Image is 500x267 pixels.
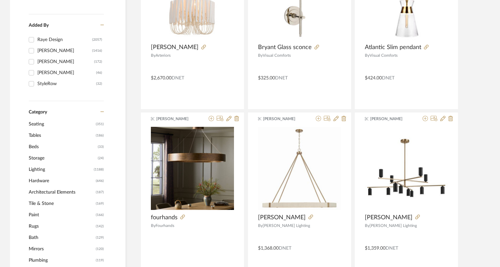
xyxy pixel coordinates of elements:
div: (32) [96,78,102,89]
span: DNET [386,246,398,251]
span: DNET [382,76,395,80]
span: Hardware [29,175,94,187]
div: (2057) [92,34,102,45]
span: $325.00 [258,76,275,80]
span: (646) [96,176,104,186]
span: [PERSON_NAME] Lighting [263,224,310,228]
span: (169) [96,198,104,209]
span: By [365,53,369,57]
span: [PERSON_NAME] [263,116,305,122]
span: [PERSON_NAME] [370,116,412,122]
img: Gala Chandelier [365,127,448,210]
span: Plumbing [29,255,94,266]
span: (1188) [94,164,104,175]
span: Bath [29,232,94,243]
span: (186) [96,130,104,141]
div: (46) [96,67,102,78]
div: [PERSON_NAME] [37,67,96,78]
span: [PERSON_NAME] [258,214,306,221]
span: Tile & Stone [29,198,94,209]
span: By [151,53,156,57]
span: Lighting [29,164,92,175]
span: (24) [98,153,104,164]
span: Architectural Elements [29,187,94,198]
span: Seating [29,118,94,130]
span: Fourhands [156,224,174,228]
div: (1416) [92,45,102,56]
span: By [151,224,156,228]
span: $2,670.00 [151,76,172,80]
span: $1,368.00 [258,246,279,251]
span: DNET [279,246,291,251]
span: Category [29,109,47,115]
span: [PERSON_NAME] [156,116,198,122]
span: Storage [29,153,96,164]
span: (142) [96,221,104,232]
span: (129) [96,232,104,243]
div: [PERSON_NAME] [37,56,94,67]
span: Rugs [29,221,94,232]
span: $1,359.00 [365,246,386,251]
div: 0 [151,127,234,210]
span: Tables [29,130,94,141]
span: (166) [96,210,104,220]
span: By [258,224,263,228]
span: (187) [96,187,104,198]
span: (119) [96,255,104,266]
div: 0 [258,127,341,210]
span: Visual Comforts [263,53,291,57]
span: DNET [172,76,184,80]
span: [PERSON_NAME] [365,214,413,221]
span: Atlantic Slim pendant [365,44,421,51]
span: Mirrors [29,243,94,255]
span: Paint [29,209,94,221]
span: DNET [275,76,288,80]
span: (351) [96,119,104,129]
span: (120) [96,244,104,254]
div: Raye Design [37,34,92,45]
span: $424.00 [365,76,382,80]
div: StyleRow [37,78,96,89]
span: Bryant Glass sconce [258,44,312,51]
span: fourhands [151,214,178,221]
span: Arteriors [156,53,171,57]
img: fourhands [151,127,234,210]
img: Delaney Chandelier [258,127,341,210]
span: [PERSON_NAME] Lighting [369,224,417,228]
span: Added By [29,23,49,28]
div: (172) [94,56,102,67]
span: By [258,53,263,57]
span: By [365,224,369,228]
span: [PERSON_NAME] [151,44,199,51]
span: (33) [98,142,104,152]
span: Visual Comforts [369,53,398,57]
span: Beds [29,141,96,153]
div: [PERSON_NAME] [37,45,92,56]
